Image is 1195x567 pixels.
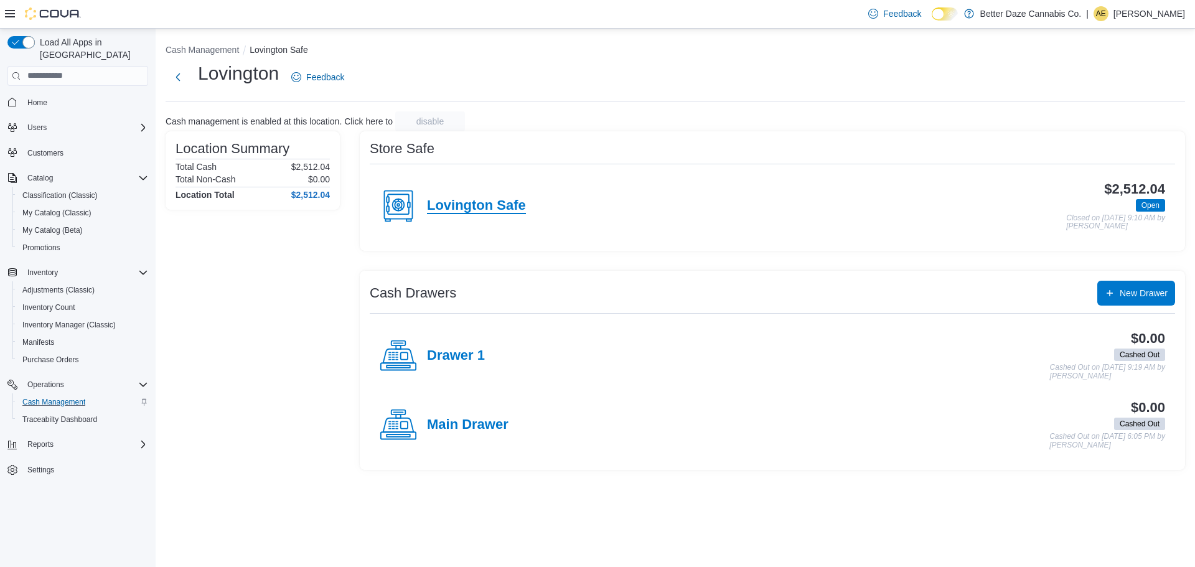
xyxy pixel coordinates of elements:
input: Dark Mode [932,7,958,21]
button: Reports [2,436,153,453]
a: Feedback [863,1,926,26]
button: Inventory [22,265,63,280]
nav: Complex example [7,88,148,512]
span: Load All Apps in [GEOGRAPHIC_DATA] [35,36,148,61]
a: Adjustments (Classic) [17,283,100,298]
span: Traceabilty Dashboard [22,415,97,424]
button: Cash Management [12,393,153,411]
a: Inventory Manager (Classic) [17,317,121,332]
span: Reports [27,439,54,449]
button: Cash Management [166,45,239,55]
p: $2,512.04 [291,162,330,172]
button: Settings [2,461,153,479]
span: Settings [27,465,54,475]
span: Catalog [27,173,53,183]
button: My Catalog (Beta) [12,222,153,239]
span: Catalog [22,171,148,185]
span: Manifests [17,335,148,350]
a: My Catalog (Classic) [17,205,96,220]
p: | [1086,6,1089,21]
span: Cashed Out [1120,418,1160,429]
span: AE [1096,6,1106,21]
h3: Location Summary [176,141,289,156]
button: Catalog [22,171,58,185]
p: Cashed Out on [DATE] 9:19 AM by [PERSON_NAME] [1050,363,1165,380]
a: Promotions [17,240,65,255]
span: Reports [22,437,148,452]
a: Customers [22,146,68,161]
a: Classification (Classic) [17,188,103,203]
span: Feedback [883,7,921,20]
span: Operations [22,377,148,392]
p: Better Daze Cannabis Co. [980,6,1082,21]
span: Home [27,98,47,108]
span: Classification (Classic) [22,190,98,200]
span: Promotions [22,243,60,253]
span: New Drawer [1120,287,1168,299]
button: Inventory [2,264,153,281]
button: Manifests [12,334,153,351]
button: Users [2,119,153,136]
span: Classification (Classic) [17,188,148,203]
span: Promotions [17,240,148,255]
button: Classification (Classic) [12,187,153,204]
button: Operations [2,376,153,393]
h3: Store Safe [370,141,434,156]
span: Cash Management [22,397,85,407]
button: Purchase Orders [12,351,153,368]
button: My Catalog (Classic) [12,204,153,222]
button: Traceabilty Dashboard [12,411,153,428]
span: Inventory Count [22,302,75,312]
span: My Catalog (Classic) [22,208,91,218]
span: Cashed Out [1120,349,1160,360]
span: Customers [27,148,63,158]
span: Inventory Manager (Classic) [17,317,148,332]
button: New Drawer [1097,281,1175,306]
p: Cashed Out on [DATE] 6:05 PM by [PERSON_NAME] [1049,433,1165,449]
span: Inventory Manager (Classic) [22,320,116,330]
span: My Catalog (Beta) [22,225,83,235]
a: Purchase Orders [17,352,84,367]
a: Feedback [286,65,349,90]
h4: Location Total [176,190,235,200]
button: Customers [2,144,153,162]
span: Feedback [306,71,344,83]
span: Manifests [22,337,54,347]
button: Users [22,120,52,135]
a: My Catalog (Beta) [17,223,88,238]
h3: $0.00 [1131,331,1165,346]
span: Settings [22,462,148,477]
span: Home [22,95,148,110]
button: Lovington Safe [250,45,307,55]
span: Inventory [27,268,58,278]
h1: Lovington [198,61,279,86]
span: Purchase Orders [22,355,79,365]
span: Cashed Out [1114,418,1165,430]
span: Adjustments (Classic) [17,283,148,298]
h4: Lovington Safe [427,198,526,214]
span: Users [27,123,47,133]
h6: Total Non-Cash [176,174,236,184]
h3: $0.00 [1131,400,1165,415]
p: Cash management is enabled at this location. Click here to [166,116,393,126]
button: Next [166,65,190,90]
h4: $2,512.04 [291,190,330,200]
button: Reports [22,437,59,452]
span: Cash Management [17,395,148,410]
p: Closed on [DATE] 9:10 AM by [PERSON_NAME] [1066,214,1165,231]
span: Inventory [22,265,148,280]
img: Cova [25,7,81,20]
button: Catalog [2,169,153,187]
span: Open [1141,200,1160,211]
span: Customers [22,145,148,161]
span: Cashed Out [1114,349,1165,361]
div: Alyssa Escandon [1094,6,1108,21]
h3: $2,512.04 [1104,182,1165,197]
h4: Main Drawer [427,417,508,433]
span: Open [1136,199,1165,212]
a: Traceabilty Dashboard [17,412,102,427]
a: Cash Management [17,395,90,410]
button: Home [2,93,153,111]
p: $0.00 [308,174,330,184]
